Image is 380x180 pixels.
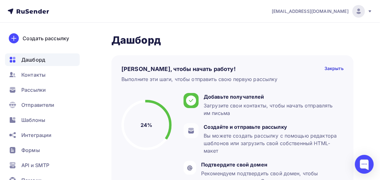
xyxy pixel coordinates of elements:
a: Контакты [5,68,80,81]
a: Отправители [5,99,80,111]
div: Выполните эти шаги, чтобы отправить свою первую рассылку [121,75,278,83]
div: Вы можете создать рассылку с помощью редактора шаблонов или загрузить свой собственный HTML-макет [204,132,340,155]
span: Шаблоны [21,116,45,124]
div: Добавьте получателей [204,93,340,101]
span: Отправители [21,101,55,109]
div: Загрузите свои контакты, чтобы начать отправлять им письма [204,102,340,117]
h5: 24% [141,121,152,129]
div: Подтвердите свой домен [201,161,340,168]
span: Рассылки [21,86,46,94]
h4: [PERSON_NAME], чтобы начать работу! [121,65,236,73]
div: Создать рассылку [23,35,69,42]
span: Контакты [21,71,45,79]
a: Рассылки [5,84,80,96]
span: [EMAIL_ADDRESS][DOMAIN_NAME] [272,8,349,14]
a: Дашборд [5,53,80,66]
span: API и SMTP [21,161,49,169]
a: Шаблоны [5,114,80,126]
a: Формы [5,144,80,156]
span: Интеграции [21,131,51,139]
h2: Дашборд [111,34,354,46]
div: Закрыть [324,65,344,73]
a: [EMAIL_ADDRESS][DOMAIN_NAME] [272,5,372,18]
span: Дашборд [21,56,45,63]
div: Создайте и отправьте рассылку [204,123,340,131]
span: Формы [21,146,40,154]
